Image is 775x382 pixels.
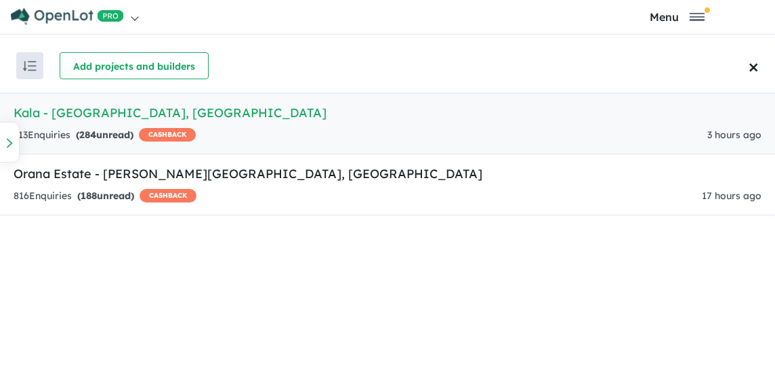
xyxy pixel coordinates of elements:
div: 816 Enquir ies [14,188,196,205]
span: 17 hours ago [702,190,761,202]
button: Close [745,39,775,93]
strong: ( unread) [77,190,134,202]
button: Toggle navigation [583,10,772,23]
span: CASHBACK [140,189,196,203]
img: Openlot PRO Logo White [11,8,124,25]
span: 284 [79,129,96,141]
div: 313 Enquir ies [14,127,196,144]
strong: ( unread) [76,129,133,141]
button: Add projects and builders [60,52,209,79]
h5: Kala - [GEOGRAPHIC_DATA] , [GEOGRAPHIC_DATA] [14,104,761,122]
span: 3 hours ago [707,129,761,141]
h5: Orana Estate - [PERSON_NAME][GEOGRAPHIC_DATA] , [GEOGRAPHIC_DATA] [14,165,761,183]
img: sort.svg [23,61,37,71]
span: CASHBACK [139,128,196,142]
span: 188 [81,190,97,202]
span: × [749,49,759,83]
